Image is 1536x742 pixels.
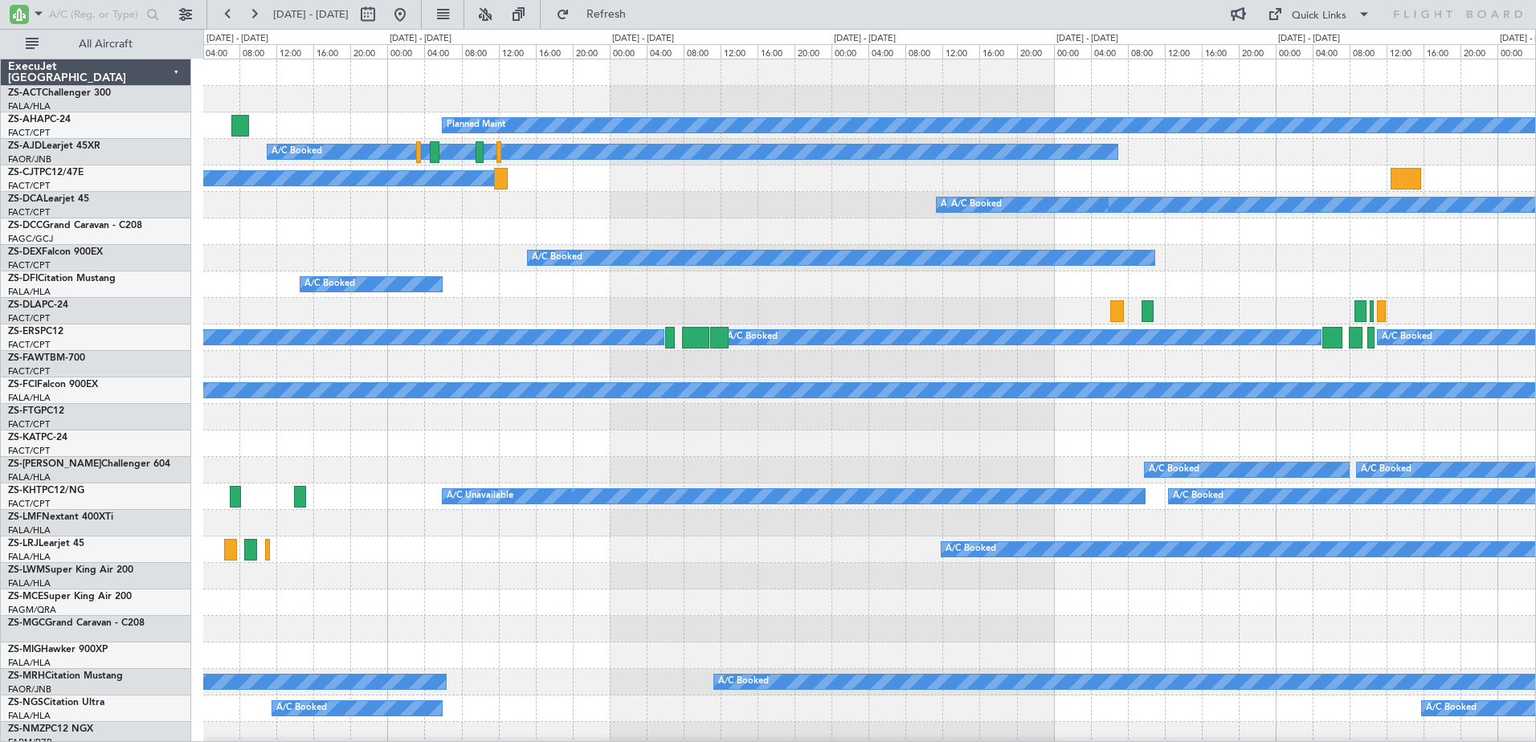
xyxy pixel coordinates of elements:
div: [DATE] - [DATE] [612,32,674,46]
div: 00:00 [610,44,647,59]
a: FALA/HLA [8,710,51,722]
div: 20:00 [1460,44,1497,59]
span: ZS-DCA [8,194,43,204]
div: A/C Booked [1149,458,1199,482]
span: ZS-ERS [8,327,40,336]
div: 04:00 [202,44,239,59]
button: All Aircraft [18,31,174,57]
a: ZS-MGCGrand Caravan - C208 [8,618,145,628]
a: FAOR/JNB [8,683,51,695]
div: 04:00 [1091,44,1128,59]
div: 00:00 [1054,44,1091,59]
a: FALA/HLA [8,392,51,404]
div: 08:00 [1128,44,1165,59]
span: [DATE] - [DATE] [273,7,349,22]
a: ZS-DCALearjet 45 [8,194,89,204]
a: FACT/CPT [8,312,50,324]
div: 16:00 [536,44,573,59]
span: All Aircraft [42,39,170,50]
span: ZS-DCC [8,221,43,230]
a: FACT/CPT [8,339,50,351]
div: 00:00 [387,44,424,59]
a: FALA/HLA [8,577,51,589]
span: ZS-AHA [8,115,44,124]
div: [DATE] - [DATE] [390,32,451,46]
a: FACT/CPT [8,365,50,377]
span: ZS-[PERSON_NAME] [8,459,101,469]
div: 04:00 [424,44,461,59]
span: ZS-LRJ [8,539,39,548]
span: ZS-NMZ [8,724,45,734]
a: ZS-KHTPC12/NG [8,486,84,495]
div: 04:00 [1313,44,1350,59]
div: 08:00 [684,44,721,59]
span: ZS-LWM [8,565,45,575]
a: FACT/CPT [8,498,50,510]
span: ZS-MRH [8,671,45,681]
div: A/C Booked [304,272,355,296]
div: A/C Booked [1426,696,1477,720]
div: A/C Booked [1173,484,1223,508]
span: ZS-KAT [8,433,41,442]
div: 08:00 [1350,44,1387,59]
a: ZS-FCIFalcon 900EX [8,380,98,389]
div: Quick Links [1292,8,1346,24]
a: ZS-[PERSON_NAME]Challenger 604 [8,459,170,469]
a: FALA/HLA [8,657,51,669]
div: 00:00 [1276,44,1313,59]
span: ZS-CJT [8,168,39,177]
input: A/C (Reg. or Type) [49,2,141,26]
a: ZS-KATPC-24 [8,433,67,442]
div: 00:00 [1497,44,1534,59]
div: 08:00 [905,44,942,59]
div: 16:00 [979,44,1016,59]
div: [DATE] - [DATE] [1278,32,1340,46]
span: ZS-FAW [8,353,44,363]
a: ZS-AHAPC-24 [8,115,71,124]
div: 20:00 [350,44,387,59]
span: ZS-DEX [8,247,42,257]
a: FALA/HLA [8,471,51,483]
span: ZS-LMF [8,512,42,522]
a: ZS-LWMSuper King Air 200 [8,565,133,575]
a: FACT/CPT [8,206,50,218]
a: ZS-AJDLearjet 45XR [8,141,100,151]
span: Refresh [573,9,640,20]
div: A/C Booked [1361,458,1411,482]
div: [DATE] - [DATE] [1056,32,1118,46]
span: ZS-DFI [8,274,38,283]
div: 12:00 [1165,44,1202,59]
button: Quick Links [1260,2,1379,27]
div: A/C Booked [718,670,769,694]
a: ZS-MCESuper King Air 200 [8,592,132,601]
div: Planned Maint [447,113,505,137]
span: ZS-MGC [8,618,45,628]
div: 12:00 [721,44,758,59]
div: 20:00 [573,44,610,59]
a: ZS-FAWTBM-700 [8,353,85,363]
div: 20:00 [1239,44,1276,59]
div: A/C Booked [532,246,582,270]
a: FALA/HLA [8,551,51,563]
a: FAGC/GCJ [8,233,53,245]
div: A/C Booked [941,193,991,217]
a: FACT/CPT [8,445,50,457]
div: A/C Booked [951,193,1002,217]
span: ZS-ACT [8,88,42,98]
span: ZS-FTG [8,406,41,416]
a: ZS-DCCGrand Caravan - C208 [8,221,142,230]
div: 16:00 [1202,44,1239,59]
span: ZS-NGS [8,698,43,707]
a: FALA/HLA [8,524,51,536]
div: 08:00 [462,44,499,59]
div: [DATE] - [DATE] [834,32,896,46]
span: ZS-AJD [8,141,42,151]
div: 12:00 [1387,44,1424,59]
a: ZS-DFICitation Mustang [8,274,116,283]
div: [DATE] - [DATE] [206,32,268,46]
a: ZS-NGSCitation Ultra [8,698,104,707]
div: 12:00 [942,44,979,59]
a: FAOR/JNB [8,153,51,165]
a: ZS-MIGHawker 900XP [8,645,108,654]
div: 00:00 [831,44,868,59]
